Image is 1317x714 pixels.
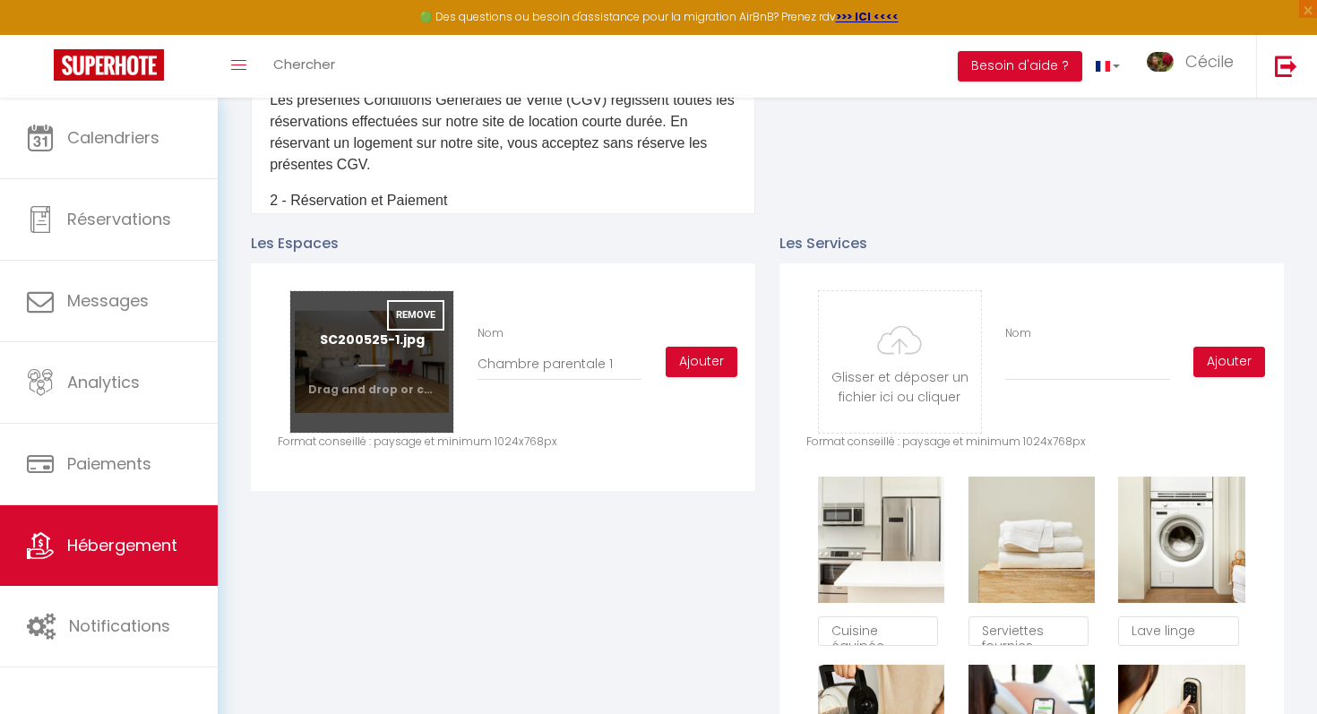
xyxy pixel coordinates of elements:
[278,434,728,451] p: Format conseillé : paysage et minimum 1024x768px
[836,9,899,24] a: >>> ICI <<<<
[1193,347,1265,377] button: Ajouter
[779,232,1284,254] p: Les Services
[478,325,504,342] label: Nom
[270,190,736,211] p: 2 - Réservation et Paiement
[273,55,335,73] span: Chercher
[387,300,444,331] button: Remove
[67,452,151,475] span: Paiements
[1147,52,1174,73] img: ...
[67,534,177,556] span: Hébergement
[67,126,159,149] span: Calendriers
[251,232,755,254] p: Les Espaces
[260,35,349,98] a: Chercher
[806,434,1257,451] p: Format conseillé : paysage et minimum 1024x768px
[958,51,1082,82] button: Besoin d'aide ?
[1005,325,1031,342] label: Nom
[1185,50,1234,73] span: Cécile
[1275,55,1297,77] img: logout
[270,90,736,176] p: Les présentes Conditions Générales de Vente (CGV) régissent toutes les réservations effectuées su...
[67,289,149,312] span: Messages
[67,208,171,230] span: Réservations
[67,371,140,393] span: Analytics
[69,615,170,637] span: Notifications
[666,347,737,377] button: Ajouter
[54,49,164,81] img: Super Booking
[1133,35,1256,98] a: ... Cécile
